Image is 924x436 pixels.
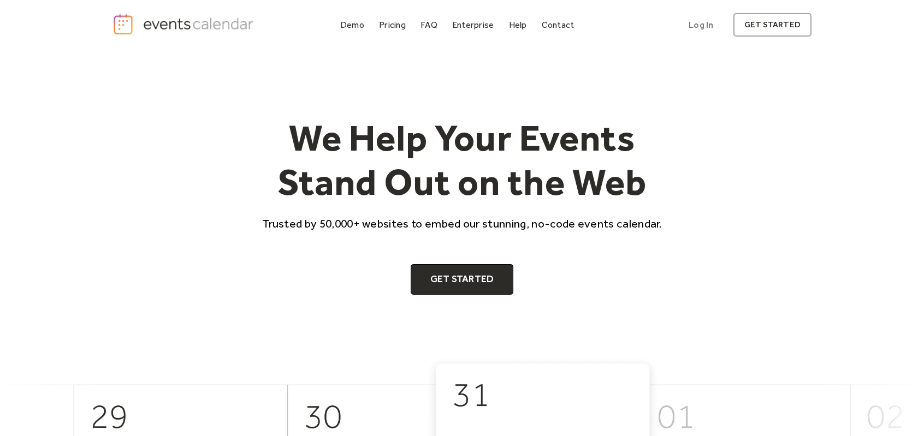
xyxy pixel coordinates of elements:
[452,22,494,28] div: Enterprise
[678,13,724,37] a: Log In
[542,22,574,28] div: Contact
[379,22,406,28] div: Pricing
[448,17,498,32] a: Enterprise
[537,17,579,32] a: Contact
[509,22,527,28] div: Help
[252,216,672,231] p: Trusted by 50,000+ websites to embed our stunning, no-code events calendar.
[420,22,437,28] div: FAQ
[733,13,812,37] a: get started
[340,22,364,28] div: Demo
[252,116,672,205] h1: We Help Your Events Stand Out on the Web
[411,264,514,295] a: Get Started
[416,17,442,32] a: FAQ
[336,17,369,32] a: Demo
[375,17,410,32] a: Pricing
[505,17,531,32] a: Help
